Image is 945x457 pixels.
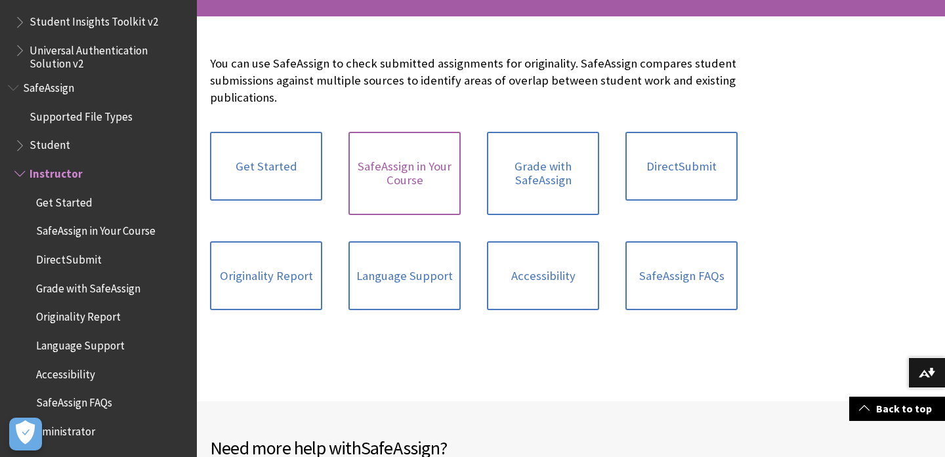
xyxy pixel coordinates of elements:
a: Language Support [348,241,461,311]
a: SafeAssign in Your Course [348,132,461,215]
a: Back to top [849,397,945,421]
a: Accessibility [487,241,599,311]
span: Instructor [30,163,83,180]
span: Student [30,134,70,152]
span: Language Support [36,334,125,352]
span: SafeAssign [23,77,74,94]
a: SafeAssign FAQs [625,241,738,311]
span: Grade with SafeAssign [36,277,140,295]
a: DirectSubmit [625,132,738,201]
nav: Book outline for Blackboard SafeAssign [8,77,189,443]
a: Originality Report [210,241,322,311]
button: Open Preferences [9,418,42,450]
span: Supported File Types [30,106,133,123]
span: Get Started [36,191,93,209]
span: Administrator [30,420,95,438]
span: DirectSubmit [36,248,102,266]
span: SafeAssign FAQs [36,392,112,410]
span: Originality Report [36,306,121,324]
span: Accessibility [36,363,95,381]
span: Universal Authentication Solution v2 [30,39,188,70]
p: You can use SafeAssign to check submitted assignments for originality. SafeAssign compares studen... [210,55,738,107]
a: Grade with SafeAssign [487,132,599,215]
span: SafeAssign in Your Course [36,220,156,238]
span: Student Insights Toolkit v2 [30,11,158,29]
a: Get Started [210,132,322,201]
